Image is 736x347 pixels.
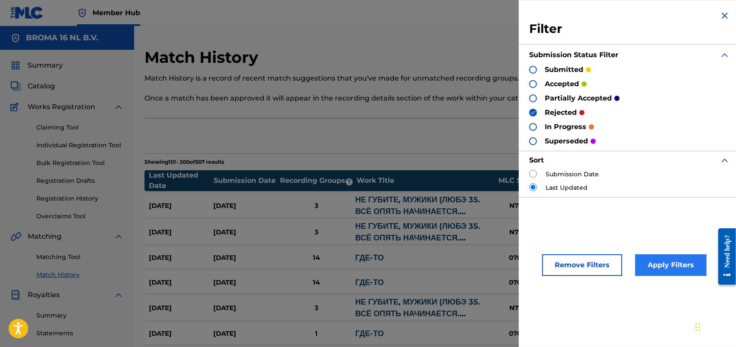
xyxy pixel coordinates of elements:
img: expand [720,155,730,165]
div: 14 [278,253,355,263]
a: Overclaims Tool [36,212,124,221]
div: 070TN8 [489,278,554,288]
img: Royalties [10,290,21,300]
div: [DATE] [149,303,213,313]
div: 1 [278,329,355,339]
a: ГДЕ-ТО [355,278,384,287]
div: [DATE] [213,253,278,263]
div: N71ER7 [489,227,554,237]
button: Apply Filters [635,254,707,276]
h5: BROMA 16 NL B.V. [26,33,98,43]
label: Last Updated [546,183,588,192]
p: Showing 101 - 200 of 507 results [145,158,224,166]
h3: Filter [529,21,730,37]
a: Matching Tool [36,253,124,262]
img: Accounts [10,33,21,43]
a: ГДЕ-ТО [355,253,384,263]
img: expand [113,231,124,242]
div: 070TN8 [489,329,554,339]
img: expand [113,102,124,112]
div: [DATE] [149,278,213,288]
iframe: Chat Widget [693,305,736,347]
iframe: Resource Center [712,221,736,291]
a: Registration Drafts [36,176,124,185]
a: SummarySummary [10,60,63,71]
div: Submission Date [214,175,279,186]
img: close [720,10,730,21]
p: Once a match has been approved it will appear in the recording details section of the work within... [145,93,592,104]
img: expand [113,290,124,300]
div: 070TN8 [489,253,554,263]
div: [DATE] [213,303,278,313]
div: 3 [278,227,355,237]
p: partially accepted [545,93,612,104]
p: accepted [545,79,579,89]
a: Individual Registration Tool [36,141,124,150]
a: CatalogCatalog [10,81,55,91]
a: ГДЕ-ТО [355,329,384,338]
a: НЕ ГУБИТЕ, МУЖИКИ (ЛЮБЭ 35. ВСЁ ОПЯТЬ НАЧИНАЕТСЯ. ТРИБЬЮТ) [355,297,480,330]
div: [DATE] [149,253,213,263]
img: Matching [10,231,21,242]
img: Works Registration [10,102,22,112]
span: Matching [28,231,61,242]
img: Top Rightsholder [77,8,87,18]
img: Summary [10,60,21,71]
div: [DATE] [213,227,278,237]
span: Works Registration [28,102,95,112]
p: Match History is a record of recent match suggestions that you've made for unmatched recording gr... [145,73,592,84]
p: rejected [545,107,577,118]
label: Submission Date [546,170,599,179]
div: N71ER7 [489,201,554,211]
div: [DATE] [213,278,278,288]
div: 3 [278,303,355,313]
div: Last Updated Date [149,170,214,191]
p: superseded [545,136,588,146]
span: Catalog [28,81,55,91]
div: N71ER7 [489,303,554,313]
a: Claiming Tool [36,123,124,132]
div: Recording Groups [279,175,357,186]
a: НЕ ГУБИТЕ, МУЖИКИ (ЛЮБЭ 35. ВСЁ ОПЯТЬ НАЧИНАЕТСЯ. ТРИБЬЮТ) [355,221,480,254]
div: [DATE] [149,227,213,237]
img: expand [720,50,730,60]
p: in progress [545,122,586,132]
div: Work Title [357,175,495,186]
button: Remove Filters [542,254,622,276]
div: Виджет чата [693,305,736,347]
a: Bulk Registration Tool [36,159,124,168]
img: MLC Logo [10,6,44,19]
a: Registration History [36,194,124,203]
img: checkbox [530,110,536,116]
h2: Match History [145,48,263,67]
div: MLC Song Code [495,175,559,186]
a: Statements [36,329,124,338]
div: [DATE] [149,201,213,211]
div: 14 [278,278,355,288]
span: Member Hub [93,8,140,18]
a: НЕ ГУБИТЕ, МУЖИКИ (ЛЮБЭ 35. ВСЁ ОПЯТЬ НАЧИНАЕТСЯ. ТРИБЬЮТ) [355,195,480,228]
strong: Submission Status Filter [529,51,618,59]
a: Match History [36,270,124,279]
div: [DATE] [149,329,213,339]
div: [DATE] [213,201,278,211]
strong: Sort [529,156,544,164]
span: ? [346,178,353,185]
span: Summary [28,60,63,71]
div: [DATE] [213,329,278,339]
span: Royalties [28,290,60,300]
div: 3 [278,201,355,211]
a: Summary [36,311,124,320]
div: Перетащить [695,314,701,340]
img: Catalog [10,81,21,91]
p: submitted [545,65,583,75]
